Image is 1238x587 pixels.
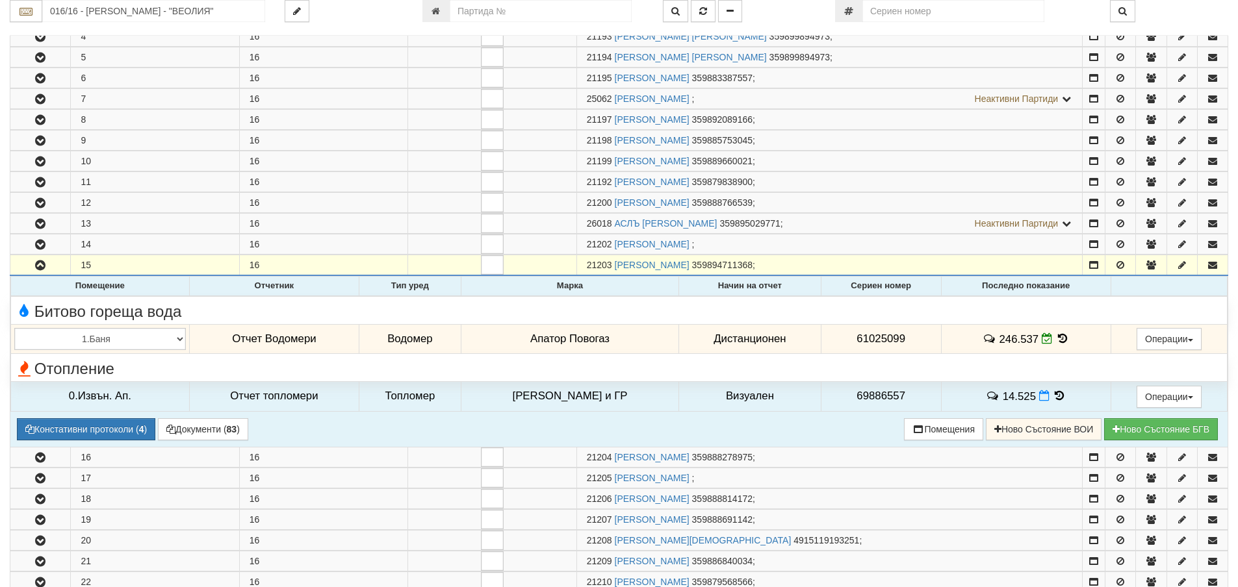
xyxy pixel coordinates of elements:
[615,31,767,42] a: [PERSON_NAME] [PERSON_NAME]
[71,193,239,213] td: 12
[615,514,690,525] a: [PERSON_NAME]
[71,27,239,47] td: 4
[769,31,830,42] span: 359899894973
[1003,390,1036,402] span: 14.525
[587,473,612,483] span: Партида №
[14,303,181,320] span: Битово гореща вода
[71,447,239,467] td: 16
[576,68,1082,88] td: ;
[239,234,407,255] td: 16
[158,418,248,440] button: Документи (83)
[239,110,407,130] td: 16
[692,260,753,270] span: 359894711368
[692,514,753,525] span: 359888691142
[692,197,753,208] span: 359888766539
[587,514,612,525] span: Партида №
[692,556,753,566] span: 359886840034
[719,218,780,229] span: 359895029771
[576,551,1082,571] td: ;
[576,234,1082,255] td: ;
[587,535,612,545] span: Партида №
[1056,332,1070,345] span: История на показанията
[71,488,239,508] td: 18
[587,31,612,42] span: Партида №
[11,277,190,296] th: Помещение
[239,214,407,234] td: 16
[576,110,1082,130] td: ;
[239,151,407,171] td: 16
[615,556,690,566] a: [PERSON_NAME]
[985,390,1002,402] span: История на забележките
[227,424,237,434] b: 83
[576,193,1082,213] td: ;
[17,418,155,440] button: Констативни протоколи (4)
[239,509,407,529] td: 16
[615,135,690,145] a: [PERSON_NAME]
[679,324,821,354] td: Дистанционен
[692,156,753,166] span: 359889660021
[71,68,239,88] td: 6
[587,452,612,462] span: Партида №
[692,493,753,504] span: 359888814172
[587,177,612,187] span: Партида №
[857,390,905,402] span: 69886557
[71,551,239,571] td: 21
[769,52,830,62] span: 359899894973
[587,135,612,145] span: Партида №
[232,332,316,345] span: Отчет Водомери
[239,172,407,192] td: 16
[615,197,690,208] a: [PERSON_NAME]
[461,277,678,296] th: Марка
[587,556,612,566] span: Партида №
[615,218,717,229] a: АСЛЪ [PERSON_NAME]
[587,577,612,587] span: Партида №
[239,488,407,508] td: 16
[587,114,612,125] span: Партида №
[692,452,753,462] span: 359888278975
[615,114,690,125] a: [PERSON_NAME]
[679,381,821,411] td: Визуален
[71,234,239,255] td: 14
[975,94,1059,104] span: Неактивни Партиди
[230,390,318,402] span: Отчет топломери
[576,172,1082,192] td: ;
[239,255,407,276] td: 16
[615,452,690,462] a: [PERSON_NAME]
[71,214,239,234] td: 13
[576,255,1082,276] td: ;
[239,193,407,213] td: 16
[576,27,1082,47] td: ;
[1137,386,1202,408] button: Операции
[239,27,407,47] td: 16
[615,535,792,545] a: [PERSON_NAME][DEMOGRAPHIC_DATA]
[71,89,239,109] td: 7
[1042,333,1053,344] i: Редакция Отчет към 30/09/2025
[615,260,690,270] a: [PERSON_NAME]
[239,68,407,88] td: 16
[71,131,239,151] td: 9
[576,509,1082,529] td: ;
[576,89,1082,109] td: ;
[1039,390,1050,401] i: Нов Отчет към 30/09/2025
[615,493,690,504] a: [PERSON_NAME]
[14,360,114,377] span: Отопление
[615,473,690,483] a: [PERSON_NAME]
[692,73,753,83] span: 359883387557
[615,73,690,83] a: [PERSON_NAME]
[615,177,690,187] a: [PERSON_NAME]
[587,218,612,229] span: Партида №
[239,47,407,68] td: 16
[576,47,1082,68] td: ;
[576,131,1082,151] td: ;
[587,156,612,166] span: Партида №
[587,239,612,249] span: Партида №
[587,73,612,83] span: Партида №
[461,381,678,411] td: [PERSON_NAME] и ГР
[239,89,407,109] td: 16
[71,151,239,171] td: 10
[587,260,612,270] span: Партида №
[679,277,821,296] th: Начин на отчет
[359,277,461,296] th: Тип уред
[941,277,1111,296] th: Последно показание
[239,468,407,488] td: 16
